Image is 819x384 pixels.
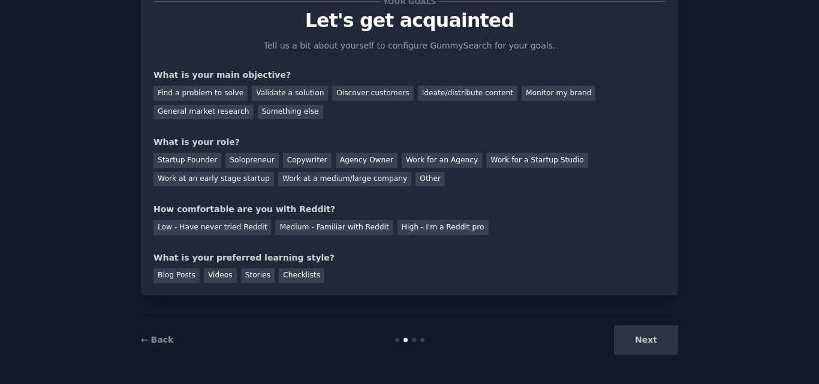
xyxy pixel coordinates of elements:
[153,153,221,168] div: Startup Founder
[153,105,254,120] div: General market research
[418,86,517,101] div: Ideate/distribute content
[252,86,328,101] div: Validate a solution
[204,268,237,283] div: Videos
[486,153,588,168] div: Work for a Startup Studio
[336,153,398,168] div: Agency Owner
[283,153,332,168] div: Copywriter
[279,268,324,283] div: Checklists
[153,268,200,283] div: Blog Posts
[241,268,275,283] div: Stories
[153,86,248,101] div: Find a problem to solve
[153,69,666,81] div: What is your main objective?
[415,172,445,187] div: Other
[153,10,666,31] p: Let's get acquainted
[398,220,489,235] div: High - I'm a Reddit pro
[153,203,666,216] div: How comfortable are you with Reddit?
[522,86,595,101] div: Monitor my brand
[258,105,323,120] div: Something else
[258,40,561,52] p: Tell us a bit about yourself to configure GummySearch for your goals.
[153,172,274,187] div: Work at an early stage startup
[225,153,278,168] div: Solopreneur
[153,136,666,149] div: What is your role?
[278,172,411,187] div: Work at a medium/large company
[153,252,666,264] div: What is your preferred learning style?
[141,335,173,344] a: ← Back
[153,220,271,235] div: Low - Have never tried Reddit
[332,86,413,101] div: Discover customers
[402,153,482,168] div: Work for an Agency
[275,220,393,235] div: Medium - Familiar with Reddit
